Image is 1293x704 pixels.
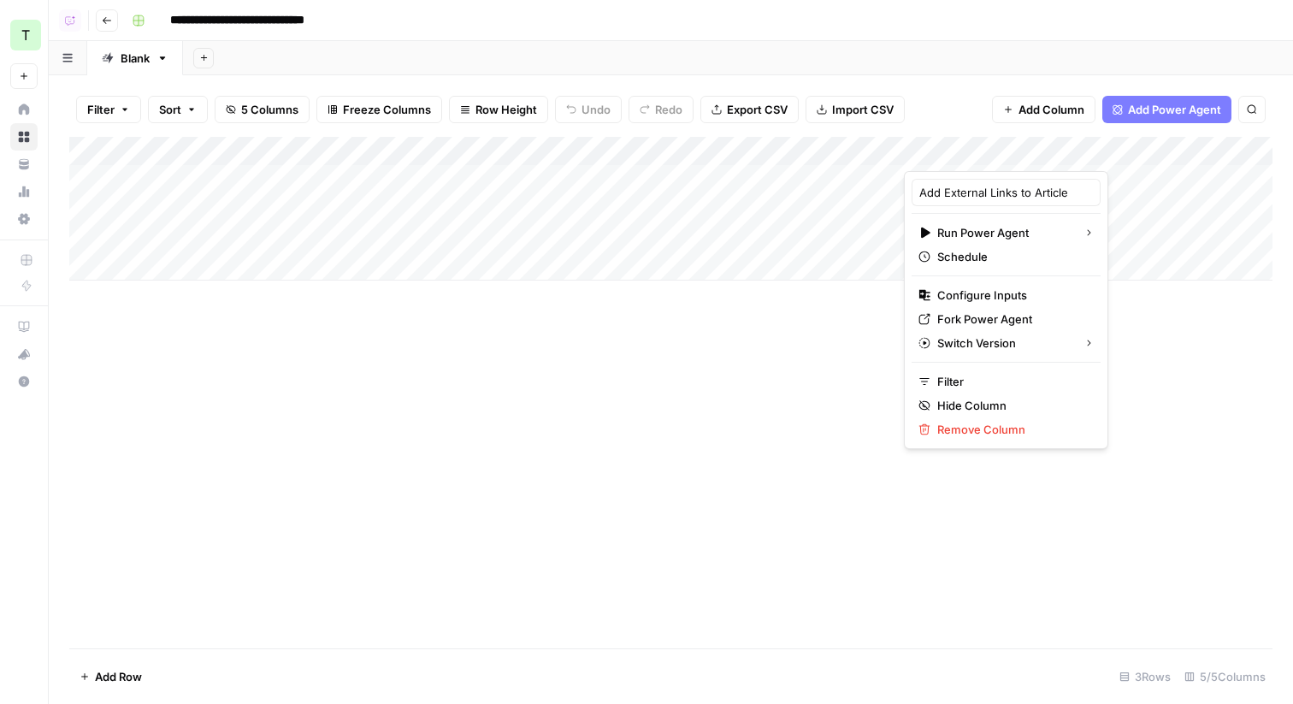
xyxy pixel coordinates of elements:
[241,101,298,118] span: 5 Columns
[10,151,38,178] a: Your Data
[937,248,1087,265] span: Schedule
[215,96,310,123] button: 5 Columns
[937,224,1070,241] span: Run Power Agent
[1178,663,1272,690] div: 5/5 Columns
[87,41,183,75] a: Blank
[148,96,208,123] button: Sort
[1018,101,1084,118] span: Add Column
[832,101,894,118] span: Import CSV
[21,25,30,45] span: T
[806,96,905,123] button: Import CSV
[10,123,38,151] a: Browse
[10,340,38,368] button: What's new?
[629,96,694,123] button: Redo
[1113,663,1178,690] div: 3 Rows
[937,421,1087,438] span: Remove Column
[992,96,1095,123] button: Add Column
[937,397,1087,414] span: Hide Column
[159,101,181,118] span: Sort
[449,96,548,123] button: Row Height
[10,313,38,340] a: AirOps Academy
[1128,101,1221,118] span: Add Power Agent
[937,334,1070,352] span: Switch Version
[555,96,622,123] button: Undo
[475,101,537,118] span: Row Height
[10,205,38,233] a: Settings
[700,96,799,123] button: Export CSV
[10,368,38,395] button: Help + Support
[316,96,442,123] button: Freeze Columns
[582,101,611,118] span: Undo
[121,50,150,67] div: Blank
[87,101,115,118] span: Filter
[69,663,152,690] button: Add Row
[76,96,141,123] button: Filter
[727,101,788,118] span: Export CSV
[10,96,38,123] a: Home
[95,668,142,685] span: Add Row
[937,373,1087,390] span: Filter
[937,311,1087,328] span: Fork Power Agent
[655,101,682,118] span: Redo
[937,287,1087,304] span: Configure Inputs
[10,14,38,56] button: Workspace: Travis Demo
[1102,96,1231,123] button: Add Power Agent
[10,178,38,205] a: Usage
[11,341,37,367] div: What's new?
[343,101,431,118] span: Freeze Columns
